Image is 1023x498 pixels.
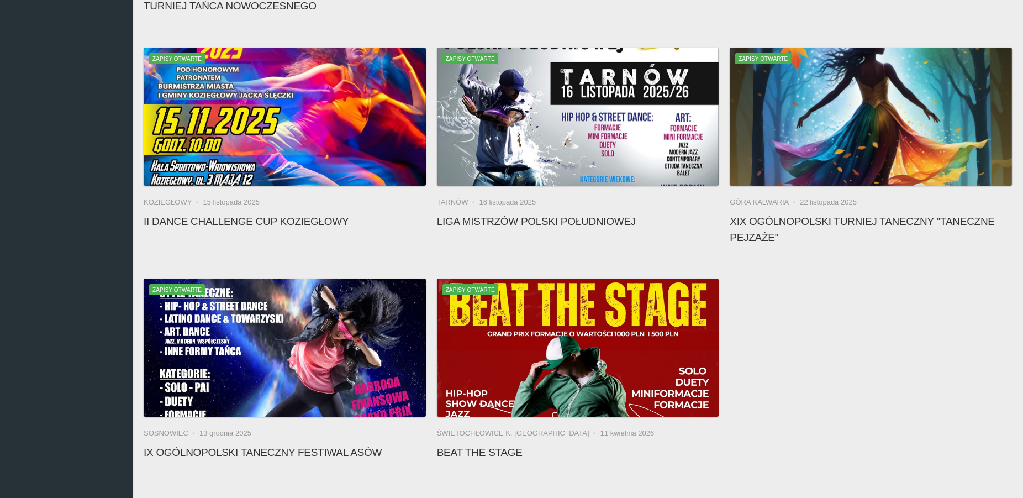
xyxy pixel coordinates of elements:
img: IX Ogólnopolski Taneczny Festiwal Asów [144,279,426,417]
li: Tarnów [437,197,479,208]
a: II Dance Challenge Cup KOZIEGŁOWYZapisy otwarte [144,48,426,186]
img: Liga Mistrzów Polski Południowej [437,48,719,186]
li: 22 listopada 2025 [800,197,857,208]
li: 11 kwietnia 2026 [600,428,655,439]
li: Koziegłowy [144,197,203,208]
h4: IX Ogólnopolski Taneczny Festiwal Asów [144,444,426,460]
a: XIX Ogólnopolski Turniej Taneczny "Taneczne Pejzaże"Zapisy otwarte [730,48,1012,186]
img: II Dance Challenge Cup KOZIEGŁOWY [144,48,426,186]
li: Sosnowiec [144,428,199,439]
li: Góra Kalwaria [730,197,800,208]
span: Zapisy otwarte [442,284,498,295]
li: 15 listopada 2025 [203,197,260,208]
h4: XIX Ogólnopolski Turniej Taneczny "Taneczne Pejzaże" [730,213,1012,245]
span: Zapisy otwarte [149,53,205,64]
h4: II Dance Challenge Cup KOZIEGŁOWY [144,213,426,229]
a: IX Ogólnopolski Taneczny Festiwal AsówZapisy otwarte [144,279,426,417]
a: Beat the StageZapisy otwarte [437,279,719,417]
h4: Beat the Stage [437,444,719,460]
span: Zapisy otwarte [735,53,791,64]
span: Zapisy otwarte [149,284,205,295]
li: 16 listopada 2025 [479,197,536,208]
h4: Liga Mistrzów Polski Południowej [437,213,719,229]
li: 13 grudnia 2025 [199,428,251,439]
a: Liga Mistrzów Polski PołudniowejZapisy otwarte [437,48,719,186]
img: Beat the Stage [437,279,719,417]
li: Świętochłowice k. [GEOGRAPHIC_DATA] [437,428,600,439]
img: XIX Ogólnopolski Turniej Taneczny "Taneczne Pejzaże" [730,48,1012,186]
span: Zapisy otwarte [442,53,498,64]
